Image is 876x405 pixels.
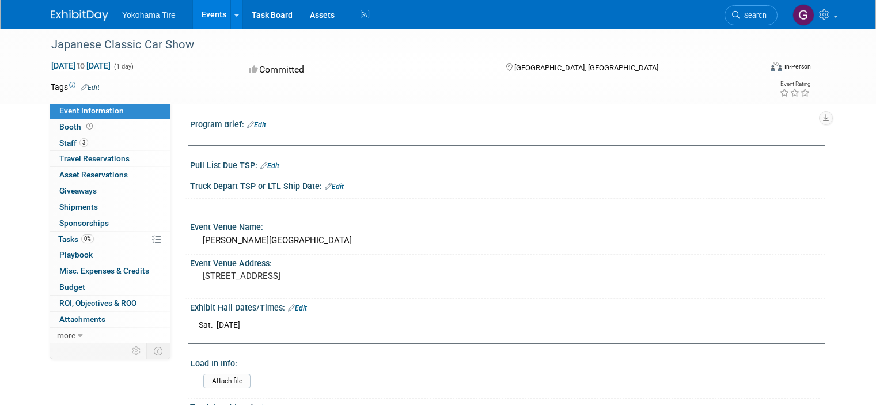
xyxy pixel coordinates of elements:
[740,11,767,20] span: Search
[50,167,170,183] a: Asset Reservations
[190,157,825,172] div: Pull List Due TSP:
[288,304,307,312] a: Edit
[59,266,149,275] span: Misc. Expenses & Credits
[81,84,100,92] a: Edit
[50,328,170,343] a: more
[247,121,266,129] a: Edit
[59,138,88,147] span: Staff
[50,312,170,327] a: Attachments
[59,298,136,308] span: ROI, Objectives & ROO
[190,299,825,314] div: Exhibit Hall Dates/Times:
[190,218,825,233] div: Event Venue Name:
[50,151,170,166] a: Travel Reservations
[59,170,128,179] span: Asset Reservations
[325,183,344,191] a: Edit
[59,315,105,324] span: Attachments
[245,60,487,80] div: Committed
[59,250,93,259] span: Playbook
[50,119,170,135] a: Booth
[260,162,279,170] a: Edit
[50,232,170,247] a: Tasks0%
[203,271,442,281] pre: [STREET_ADDRESS]
[59,154,130,163] span: Travel Reservations
[51,60,111,71] span: [DATE] [DATE]
[199,319,217,331] td: Sat.
[779,81,810,87] div: Event Rating
[217,319,240,331] td: [DATE]
[50,279,170,295] a: Budget
[59,218,109,228] span: Sponsorships
[59,122,95,131] span: Booth
[50,296,170,311] a: ROI, Objectives & ROO
[50,103,170,119] a: Event Information
[57,331,75,340] span: more
[127,343,147,358] td: Personalize Event Tab Strip
[699,60,811,77] div: Event Format
[84,122,95,131] span: Booth not reserved yet
[59,202,98,211] span: Shipments
[59,106,124,115] span: Event Information
[191,355,820,369] div: Load In Info:
[113,63,134,70] span: (1 day)
[514,63,658,72] span: [GEOGRAPHIC_DATA], [GEOGRAPHIC_DATA]
[51,10,108,21] img: ExhibitDay
[122,10,176,20] span: Yokohama Tire
[50,183,170,199] a: Giveaways
[59,186,97,195] span: Giveaways
[47,35,746,55] div: Japanese Classic Car Show
[50,199,170,215] a: Shipments
[199,232,817,249] div: [PERSON_NAME][GEOGRAPHIC_DATA]
[50,215,170,231] a: Sponsorships
[725,5,778,25] a: Search
[59,282,85,292] span: Budget
[50,247,170,263] a: Playbook
[50,135,170,151] a: Staff3
[190,116,825,131] div: Program Brief:
[50,263,170,279] a: Misc. Expenses & Credits
[147,343,170,358] td: Toggle Event Tabs
[58,234,94,244] span: Tasks
[771,62,782,71] img: Format-Inperson.png
[81,234,94,243] span: 0%
[75,61,86,70] span: to
[190,177,825,192] div: Truck Depart TSP or LTL Ship Date:
[784,62,811,71] div: In-Person
[51,81,100,93] td: Tags
[79,138,88,147] span: 3
[190,255,825,269] div: Event Venue Address:
[792,4,814,26] img: gina Witter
